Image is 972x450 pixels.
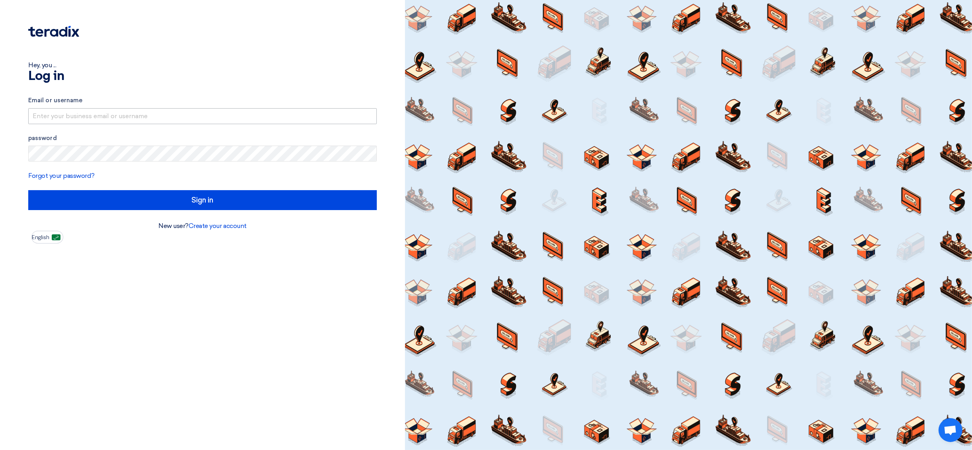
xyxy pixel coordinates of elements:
input: Sign in [28,190,377,210]
font: Log in [28,70,64,83]
font: Hey, you ... [28,61,56,69]
button: English [31,231,63,244]
font: English [32,234,49,241]
img: ar-AR.png [52,234,60,240]
img: Teradix logo [28,26,79,37]
a: Create your account [189,222,247,230]
a: Forgot your password? [28,172,95,179]
font: Email or username [28,97,82,104]
font: password [28,134,57,142]
div: Open chat [939,418,962,442]
input: Enter your business email or username [28,108,377,124]
font: New user? [158,222,189,230]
